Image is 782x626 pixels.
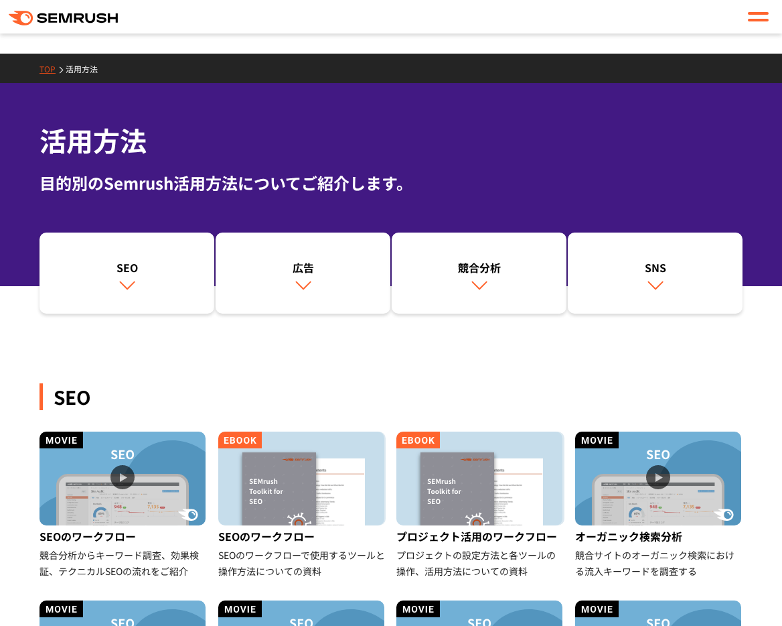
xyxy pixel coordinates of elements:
div: 競合分析 [398,259,560,275]
div: 広告 [222,259,384,275]
div: SNS [574,259,736,275]
div: プロジェクト活用のワークフロー [396,525,564,547]
a: プロジェクト活用のワークフロー プロジェクトの設定方法と各ツールの操作、活用方法についての資料 [396,432,564,579]
div: 競合分析からキーワード調査、効果検証、テクニカルSEOの流れをご紹介 [40,547,208,579]
div: 競合サイトのオーガニック検索における流入キーワードを調査する [575,547,743,579]
div: SEO [46,259,208,275]
a: SEO [40,233,214,314]
div: SEOのワークフロー [218,525,386,547]
div: 目的別のSemrush活用方法についてご紹介します。 [40,171,742,195]
div: SEOのワークフロー [40,525,208,547]
div: SEOのワークフローで使用するツールと操作方法についての資料 [218,547,386,579]
a: 活用方法 [66,63,108,74]
a: 競合分析 [392,233,566,314]
div: SEO [40,383,742,410]
a: オーガニック検索分析 競合サイトのオーガニック検索における流入キーワードを調査する [575,432,743,579]
a: SNS [568,233,742,314]
div: オーガニック検索分析 [575,525,743,547]
a: SEOのワークフロー 競合分析からキーワード調査、効果検証、テクニカルSEOの流れをご紹介 [40,432,208,579]
div: プロジェクトの設定方法と各ツールの操作、活用方法についての資料 [396,547,564,579]
a: SEOのワークフロー SEOのワークフローで使用するツールと操作方法についての資料 [218,432,386,579]
a: TOP [40,63,66,74]
a: 広告 [216,233,390,314]
h1: 活用方法 [40,121,742,160]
